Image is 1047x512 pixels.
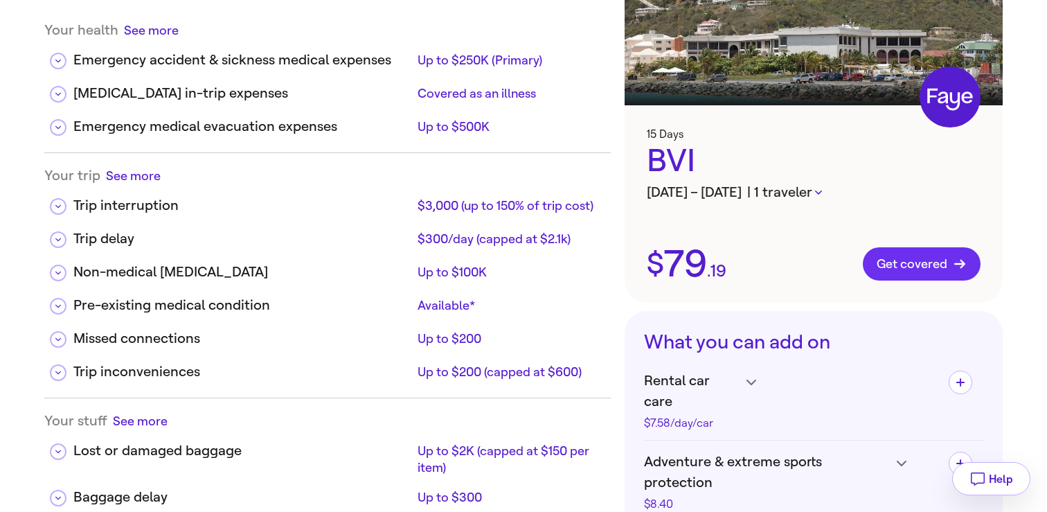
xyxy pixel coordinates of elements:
[647,141,981,182] div: BVI
[44,476,611,509] div: Baggage delayUp to $300
[418,297,600,314] div: Available*
[877,257,967,271] span: Get covered
[418,330,600,347] div: Up to $200
[863,247,981,281] button: Get covered
[73,295,412,316] div: Pre-existing medical condition
[664,245,707,283] span: 79
[73,83,412,104] div: [MEDICAL_DATA] in-trip expenses
[44,351,611,384] div: Trip inconveniencesUp to $200 (capped at $600)
[44,105,611,139] div: Emergency medical evacuation expensesUp to $500K
[73,362,412,382] div: Trip inconveniences
[106,167,161,184] button: See more
[418,443,600,476] div: Up to $2K (capped at $150 per item)
[44,251,611,284] div: Non-medical [MEDICAL_DATA]Up to $100K
[644,452,938,510] h4: Adventure & extreme sports protection$8.40
[44,21,611,39] div: Your health
[44,412,611,430] div: Your stuff
[73,328,412,349] div: Missed connections
[418,489,600,506] div: Up to $300
[418,118,600,135] div: Up to $500K
[949,452,972,475] button: Add Adventure & extreme sports protection
[73,229,412,249] div: Trip delay
[644,330,983,354] h3: What you can add on
[418,52,600,69] div: Up to $250K (Primary)
[44,39,611,72] div: Emergency accident & sickness medical expensesUp to $250K (Primary)
[44,284,611,317] div: Pre-existing medical conditionAvailable*
[644,418,740,429] div: $7.58
[418,231,600,247] div: $300/day (capped at $2.1k)
[418,364,600,380] div: Up to $200 (capped at $600)
[418,85,600,102] div: Covered as an illness
[44,218,611,251] div: Trip delay$300/day (capped at $2.1k)
[44,72,611,105] div: [MEDICAL_DATA] in-trip expensesCovered as an illness
[418,197,600,214] div: $3,000 (up to 150% of trip cost)
[747,182,822,203] button: | 1 traveler
[952,462,1030,495] button: Help
[644,452,890,493] span: Adventure & extreme sports protection
[44,167,611,184] div: Your trip
[710,263,726,279] span: 19
[707,263,710,279] span: .
[418,264,600,281] div: Up to $100K
[670,416,713,430] span: /day/car
[644,499,890,510] div: $8.40
[73,195,412,216] div: Trip interruption
[73,50,412,71] div: Emergency accident & sickness medical expenses
[73,262,412,283] div: Non-medical [MEDICAL_DATA]
[949,371,972,394] button: Add Rental car care
[44,317,611,351] div: Missed connectionsUp to $200
[644,371,740,412] span: Rental car care
[647,182,981,203] h3: [DATE] – [DATE]
[647,249,664,279] span: $
[989,473,1013,486] span: Help
[124,21,179,39] button: See more
[644,371,938,429] h4: Rental car care$7.58/day/car
[44,184,611,218] div: Trip interruption$3,000 (up to 150% of trip cost)
[113,412,168,430] button: See more
[647,127,981,141] h3: 15 Days
[44,430,611,476] div: Lost or damaged baggageUp to $2K (capped at $150 per item)
[73,441,412,461] div: Lost or damaged baggage
[73,116,412,137] div: Emergency medical evacuation expenses
[73,487,412,508] div: Baggage delay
